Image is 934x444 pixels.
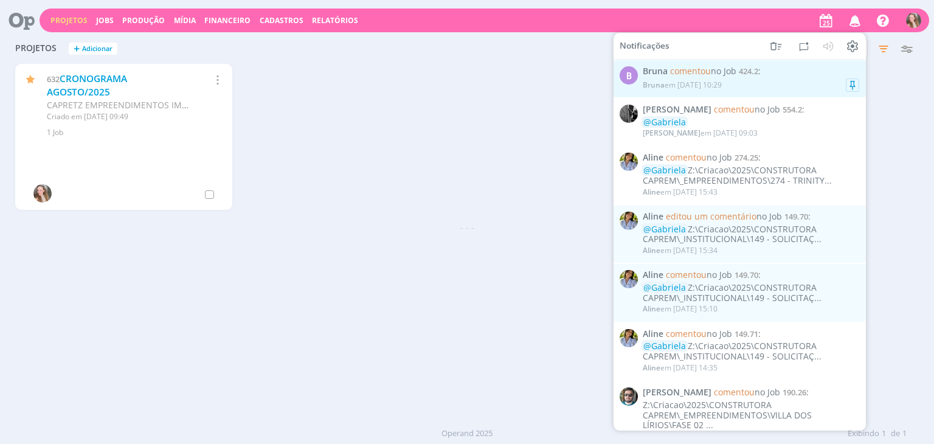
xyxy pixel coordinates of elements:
img: A [620,270,638,288]
button: Financeiro [201,16,254,26]
span: [PERSON_NAME] [643,128,700,138]
span: de [891,428,900,440]
span: 424.2 [739,66,758,77]
span: Bruna [643,79,665,89]
div: Criado em [DATE] 09:49 [47,111,190,122]
span: @Gabriela [643,282,686,293]
span: : [643,212,859,222]
span: no Job [714,386,780,398]
span: Exibindo [848,428,879,440]
button: Projetos [47,16,91,26]
span: 1 [902,428,907,440]
span: Aline [643,304,660,314]
img: G [33,184,52,203]
span: : [643,66,859,77]
button: Relatórios [308,16,362,26]
span: Aline [643,186,660,196]
span: [PERSON_NAME] [643,105,711,115]
span: Aline [643,328,663,339]
a: Financeiro [204,15,251,26]
div: em [DATE] 10:29 [643,80,722,89]
span: CAPRETZ EMPREENDIMENTOS IMOBILIARIOS LTDA [47,99,251,111]
span: comentou [666,269,707,280]
span: no Job [666,269,732,280]
div: em [DATE] 15:10 [643,305,718,313]
a: Produção [122,15,165,26]
span: 632 [47,74,60,85]
span: Aline [643,245,660,255]
span: comentou [666,151,707,163]
span: : [643,328,859,339]
img: A [620,328,638,347]
div: em [DATE] 09:03 [643,129,758,137]
span: Adicionar [82,45,112,53]
span: 190.26 [783,387,806,398]
div: 1 Job [47,127,218,138]
a: Projetos [50,15,88,26]
span: 274.25 [735,152,758,163]
img: G [906,13,921,28]
span: Notificações [620,41,669,51]
button: Cadastros [256,16,307,26]
span: 554.2 [783,104,802,115]
span: comentou [714,386,755,398]
a: CRONOGRAMA AGOSTO/2025 [47,72,127,99]
img: R [620,387,638,406]
span: no Job [714,103,780,115]
span: : [643,387,859,398]
span: 149.70 [735,269,758,280]
span: comentou [670,65,711,77]
span: comentou [666,327,707,339]
span: editou um comentário [666,210,756,222]
div: em [DATE] 15:43 [643,187,718,196]
button: Mídia [170,16,199,26]
button: +Adicionar [69,43,117,55]
a: Relatórios [312,15,358,26]
img: A [620,212,638,230]
a: Mídia [174,15,196,26]
span: @Gabriela [643,223,686,234]
img: P [620,105,638,123]
button: Produção [119,16,168,26]
span: : [643,105,859,115]
button: G [905,10,922,31]
span: 149.70 [784,211,808,222]
div: Z:\Criacao\2025\CONSTRUTORA CAPREM\_EMPREENDIMENTOS\274 - TRINITY... [643,165,859,186]
span: Aline [643,212,663,222]
span: Aline [643,153,663,163]
span: no Job [666,210,782,222]
span: Projetos [15,43,57,54]
span: Aline [643,270,663,280]
span: Bruna [643,66,668,77]
div: Z:\Criacao\2025\CONSTRUTORA CAPREM\_INSTITUCIONAL\149 - SOLICITAÇ... [643,341,859,362]
span: @Gabriela [643,164,686,176]
span: no Job [666,151,732,163]
div: - - - [9,221,924,234]
span: + [74,43,80,55]
div: Z:\Criacao\2025\CONSTRUTORA CAPREM\_EMPREENDIMENTOS\VILLA DOS LÍRIOS\FASE 02 ... [643,400,859,431]
span: : [643,270,859,280]
span: no Job [666,327,732,339]
span: 149.71 [735,328,758,339]
img: A [620,153,638,171]
span: @Gabriela [643,340,686,352]
div: B [620,66,638,85]
span: Aline [643,362,660,373]
a: Jobs [96,15,114,26]
span: : [643,153,859,163]
span: [PERSON_NAME] [643,387,711,398]
span: comentou [714,103,755,115]
div: Z:\Criacao\2025\CONSTRUTORA CAPREM\_INSTITUCIONAL\149 - SOLICITAÇ... [643,283,859,304]
span: 1 [882,428,886,440]
div: Z:\Criacao\2025\CONSTRUTORA CAPREM\_INSTITUCIONAL\149 - SOLICITAÇ... [643,224,859,245]
span: Cadastros [260,15,303,26]
div: em [DATE] 15:34 [643,246,718,255]
span: no Job [670,65,736,77]
div: em [DATE] 14:35 [643,364,718,372]
span: @Gabriela [643,116,686,127]
button: Jobs [92,16,117,26]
